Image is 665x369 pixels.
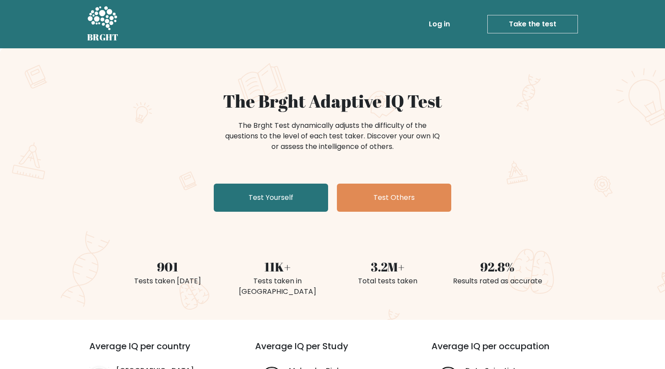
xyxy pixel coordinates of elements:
div: Total tests taken [338,276,437,286]
div: 3.2M+ [338,257,437,276]
h1: The Brght Adaptive IQ Test [118,90,547,112]
h3: Average IQ per country [89,341,223,362]
a: Take the test [487,15,578,33]
a: Log in [425,15,453,33]
a: BRGHT [87,4,119,45]
div: 92.8% [448,257,547,276]
a: Test Others [337,184,451,212]
div: The Brght Test dynamically adjusts the difficulty of the questions to the level of each test take... [223,120,442,152]
div: Tests taken in [GEOGRAPHIC_DATA] [228,276,327,297]
h3: Average IQ per Study [255,341,410,362]
div: 11K+ [228,257,327,276]
a: Test Yourself [214,184,328,212]
div: 901 [118,257,217,276]
div: Results rated as accurate [448,276,547,286]
div: Tests taken [DATE] [118,276,217,286]
h5: BRGHT [87,32,119,43]
h3: Average IQ per occupation [431,341,587,362]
